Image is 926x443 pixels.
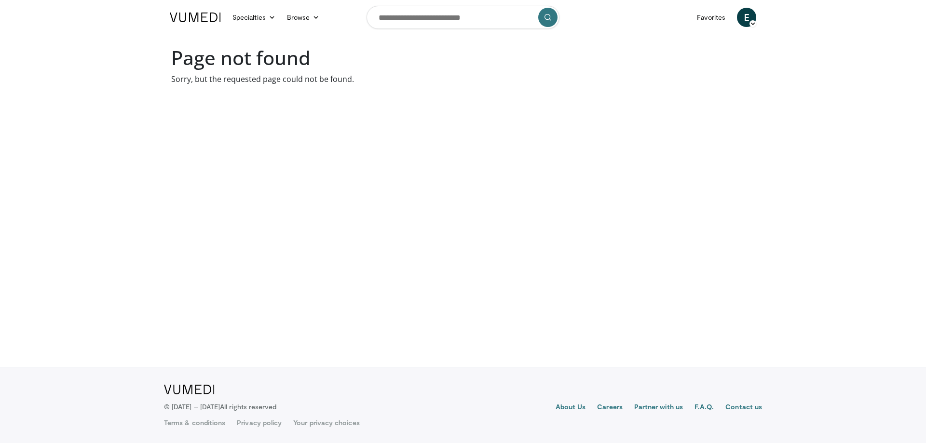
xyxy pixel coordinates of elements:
[556,402,586,414] a: About Us
[597,402,623,414] a: Careers
[725,402,762,414] a: Contact us
[170,13,221,22] img: VuMedi Logo
[737,8,756,27] a: E
[281,8,326,27] a: Browse
[164,385,215,394] img: VuMedi Logo
[634,402,683,414] a: Partner with us
[691,8,731,27] a: Favorites
[227,8,281,27] a: Specialties
[220,403,276,411] span: All rights reserved
[164,402,277,412] p: © [DATE] – [DATE]
[293,418,359,428] a: Your privacy choices
[367,6,559,29] input: Search topics, interventions
[171,73,755,85] p: Sorry, but the requested page could not be found.
[164,418,225,428] a: Terms & conditions
[694,402,714,414] a: F.A.Q.
[171,46,755,69] h1: Page not found
[237,418,282,428] a: Privacy policy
